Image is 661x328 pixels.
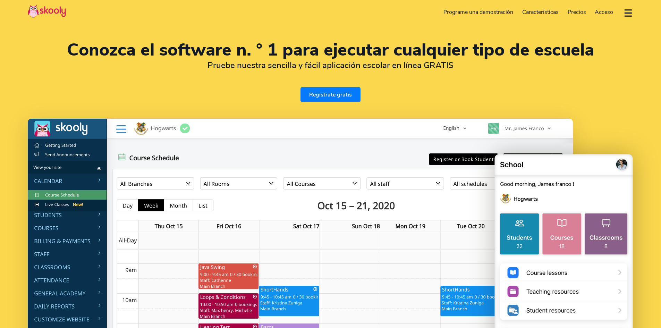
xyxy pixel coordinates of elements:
h1: Conozca el software n. ° 1 para ejecutar cualquier tipo de escuela [28,42,633,58]
a: Precios [563,7,591,18]
img: Skooly [28,5,66,18]
span: Precios [568,8,586,16]
h2: Pruebe nuestra sencilla y fácil aplicación escolar en línea GRATIS [28,60,633,70]
span: Acceso [595,8,613,16]
a: Características [518,7,563,18]
a: Acceso [590,7,618,18]
a: Programe una demostración [439,7,518,18]
button: dropdown menu [623,5,633,21]
a: Registrate gratis [300,87,361,102]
